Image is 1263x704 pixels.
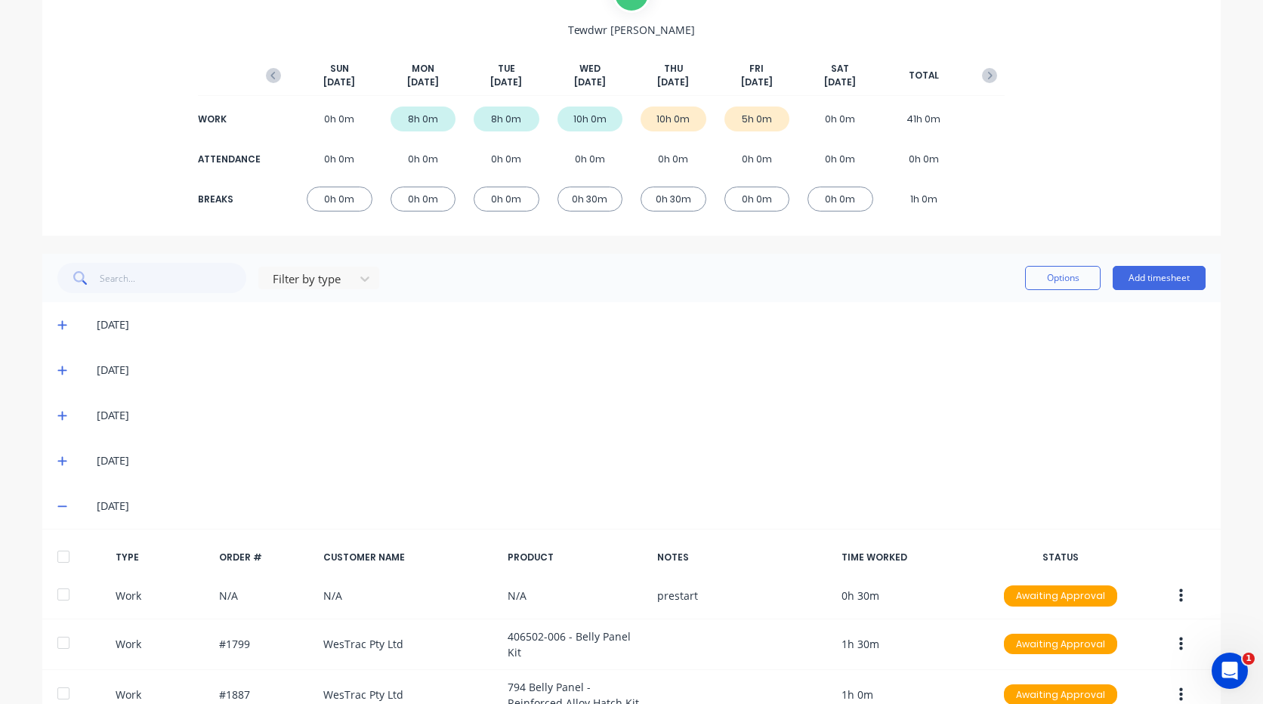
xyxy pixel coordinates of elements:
[198,193,258,206] div: BREAKS
[1004,585,1117,607] div: Awaiting Approval
[741,76,773,89] span: [DATE]
[97,362,1206,378] div: [DATE]
[724,187,790,212] div: 0h 0m
[831,62,849,76] span: SAT
[1243,653,1255,665] span: 1
[97,452,1206,469] div: [DATE]
[323,76,355,89] span: [DATE]
[808,147,873,171] div: 0h 0m
[97,498,1206,514] div: [DATE]
[641,107,706,131] div: 10h 0m
[557,107,623,131] div: 10h 0m
[657,551,829,564] div: NOTES
[808,107,873,131] div: 0h 0m
[1212,653,1248,689] iframe: Intercom live chat
[391,187,456,212] div: 0h 0m
[1113,266,1206,290] button: Add timesheet
[891,187,957,212] div: 1h 0m
[724,147,790,171] div: 0h 0m
[724,107,790,131] div: 5h 0m
[568,22,695,38] span: Tewdwr [PERSON_NAME]
[891,147,957,171] div: 0h 0m
[307,147,372,171] div: 0h 0m
[641,147,706,171] div: 0h 0m
[841,551,979,564] div: TIME WORKED
[323,551,496,564] div: CUSTOMER NAME
[97,316,1206,333] div: [DATE]
[657,76,689,89] span: [DATE]
[198,153,258,166] div: ATTENDANCE
[1004,634,1117,655] div: Awaiting Approval
[909,69,939,82] span: TOTAL
[490,76,522,89] span: [DATE]
[307,187,372,212] div: 0h 0m
[641,187,706,212] div: 0h 30m
[407,76,439,89] span: [DATE]
[508,551,645,564] div: PRODUCT
[579,62,601,76] span: WED
[474,107,539,131] div: 8h 0m
[824,76,856,89] span: [DATE]
[664,62,683,76] span: THU
[498,62,515,76] span: TUE
[116,551,208,564] div: TYPE
[330,62,349,76] span: SUN
[749,62,764,76] span: FRI
[100,263,247,293] input: Search...
[992,551,1129,564] div: STATUS
[307,107,372,131] div: 0h 0m
[412,62,434,76] span: MON
[891,107,957,131] div: 41h 0m
[574,76,606,89] span: [DATE]
[391,107,456,131] div: 8h 0m
[391,147,456,171] div: 0h 0m
[1025,266,1101,290] button: Options
[474,187,539,212] div: 0h 0m
[97,407,1206,424] div: [DATE]
[808,187,873,212] div: 0h 0m
[474,147,539,171] div: 0h 0m
[557,147,623,171] div: 0h 0m
[557,187,623,212] div: 0h 30m
[219,551,311,564] div: ORDER #
[198,113,258,126] div: WORK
